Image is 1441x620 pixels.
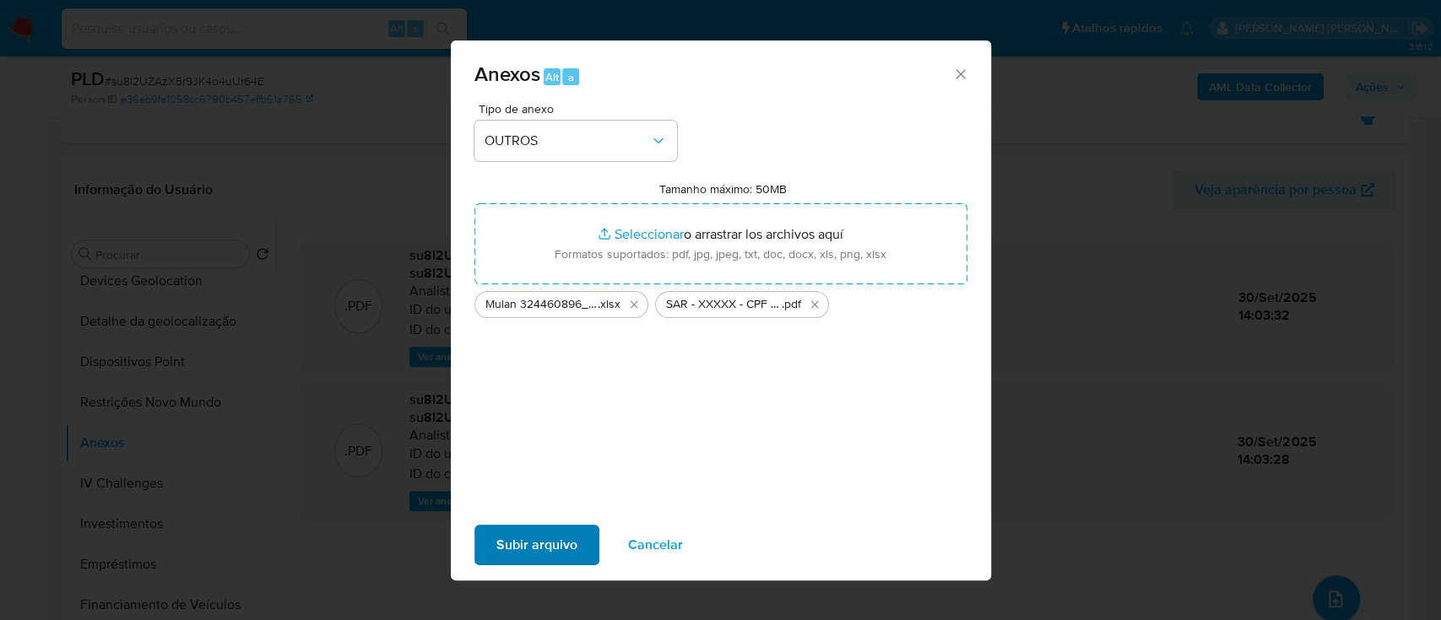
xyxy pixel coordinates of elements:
[474,121,677,161] button: OUTROS
[545,69,559,85] span: Alt
[568,69,574,85] span: a
[496,526,577,563] span: Subir arquivo
[624,294,644,315] button: Eliminar Mulan 324460896_2025_09_29_07_48_43.xlsx
[474,59,540,89] span: Anexos
[485,132,650,149] span: OUTROS
[782,296,801,313] span: .pdf
[628,526,683,563] span: Cancelar
[666,296,782,313] span: SAR - XXXXX - CPF 47044671802 - [PERSON_NAME] [PERSON_NAME]
[659,181,787,197] label: Tamanho máximo: 50MB
[804,294,825,315] button: Eliminar SAR - XXXXX - CPF 47044671802 - FERNANDA KELLEN BEZERRA DE LIMA.pdf
[479,103,681,115] span: Tipo de anexo
[598,296,620,313] span: .xlsx
[474,284,967,318] ul: Archivos seleccionados
[474,525,599,565] button: Subir arquivo
[606,525,705,565] button: Cancelar
[485,296,598,313] span: Mulan 324460896_2025_09_29_07_48_43
[952,66,967,81] button: Cerrar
